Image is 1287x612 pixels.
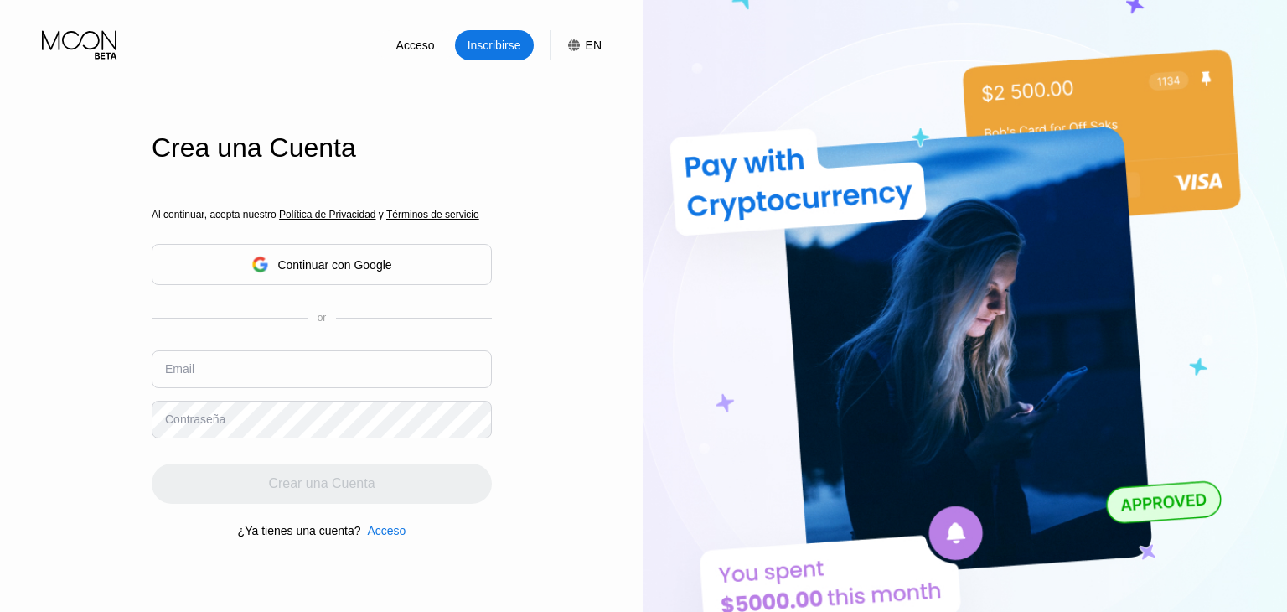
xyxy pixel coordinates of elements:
div: Inscribirse [466,37,523,54]
div: Acceso [395,37,437,54]
div: Acceso [376,30,455,60]
span: Términos de servicio [386,209,479,220]
span: y [376,209,386,220]
div: or [318,312,327,324]
span: Política de Privacidad [279,209,375,220]
div: Al continuar, acepta nuestro [152,209,492,220]
div: Contraseña [165,412,225,426]
div: Email [165,362,194,376]
div: ¿Ya tienes una cuenta? [238,524,361,537]
div: EN [586,39,602,52]
div: Continuar con Google [152,244,492,285]
div: Continuar con Google [277,258,391,272]
div: Crea una Cuenta [152,132,492,163]
div: Inscribirse [455,30,534,60]
div: Acceso [367,524,406,537]
div: EN [550,30,602,60]
div: Acceso [360,524,406,537]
